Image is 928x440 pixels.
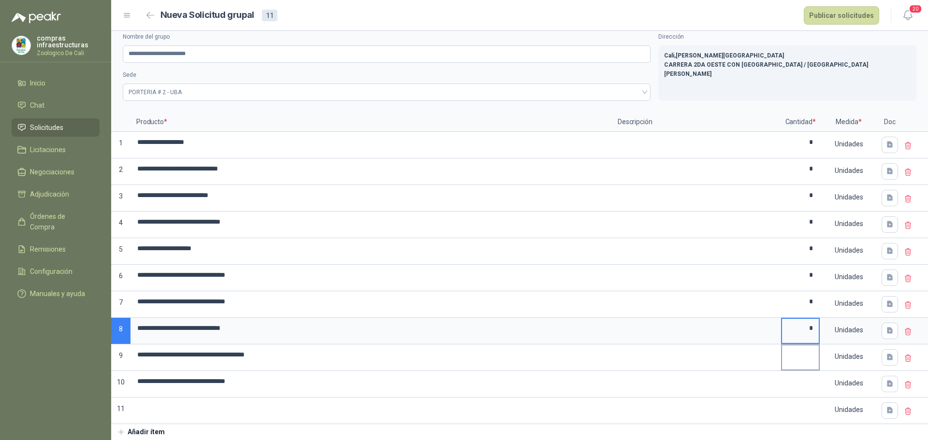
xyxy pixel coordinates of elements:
span: Manuales y ayuda [30,288,85,299]
p: 4 [111,212,130,238]
span: PORTERIA # 2 - UBA [129,85,645,99]
p: 9 [111,344,130,371]
h2: Nueva Solicitud grupal [160,8,254,22]
p: CARRERA 2DA OESTE CON [GEOGRAPHIC_DATA] / [GEOGRAPHIC_DATA][PERSON_NAME] [664,60,911,79]
p: Doc [878,113,902,132]
a: Adjudicación [12,185,100,203]
span: Configuración [30,266,72,277]
label: Nombre del grupo [123,32,651,42]
p: Descripción [612,113,781,132]
div: Unidades [821,186,877,208]
span: Solicitudes [30,122,63,133]
div: Unidades [821,319,877,341]
span: Negociaciones [30,167,74,177]
div: Unidades [821,398,877,421]
a: Manuales y ayuda [12,284,100,303]
p: compras infraestructuras [37,35,100,48]
p: Medida [820,113,878,132]
span: Adjudicación [30,189,69,199]
div: Unidades [821,159,877,182]
button: 20 [899,7,916,24]
a: Remisiones [12,240,100,258]
span: Inicio [30,78,45,88]
p: Zoologico De Cali [37,50,100,56]
span: 20 [909,4,922,14]
a: Configuración [12,262,100,281]
p: Producto [130,113,612,132]
p: 1 [111,132,130,158]
div: Unidades [821,345,877,368]
p: 5 [111,238,130,265]
div: Unidades [821,292,877,314]
p: Cantidad [781,113,820,132]
p: 7 [111,291,130,318]
img: Company Logo [12,36,30,55]
p: 11 [111,397,130,424]
label: Sede [123,71,651,80]
a: Inicio [12,74,100,92]
p: 2 [111,158,130,185]
span: Chat [30,100,44,111]
img: Logo peakr [12,12,61,23]
p: 3 [111,185,130,212]
a: Solicitudes [12,118,100,137]
span: Remisiones [30,244,66,255]
p: 8 [111,318,130,344]
div: Unidades [821,133,877,155]
label: Dirección [658,32,916,42]
span: Órdenes de Compra [30,211,90,232]
div: Unidades [821,372,877,394]
div: 11 [262,10,277,21]
div: Unidades [821,239,877,261]
p: Cali , [PERSON_NAME][GEOGRAPHIC_DATA] [664,51,911,60]
button: Publicar solicitudes [804,6,879,25]
a: Licitaciones [12,141,100,159]
a: Órdenes de Compra [12,207,100,236]
p: 10 [111,371,130,397]
a: Chat [12,96,100,114]
p: 6 [111,265,130,291]
div: Unidades [821,266,877,288]
div: Unidades [821,213,877,235]
a: Negociaciones [12,163,100,181]
span: Licitaciones [30,144,66,155]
